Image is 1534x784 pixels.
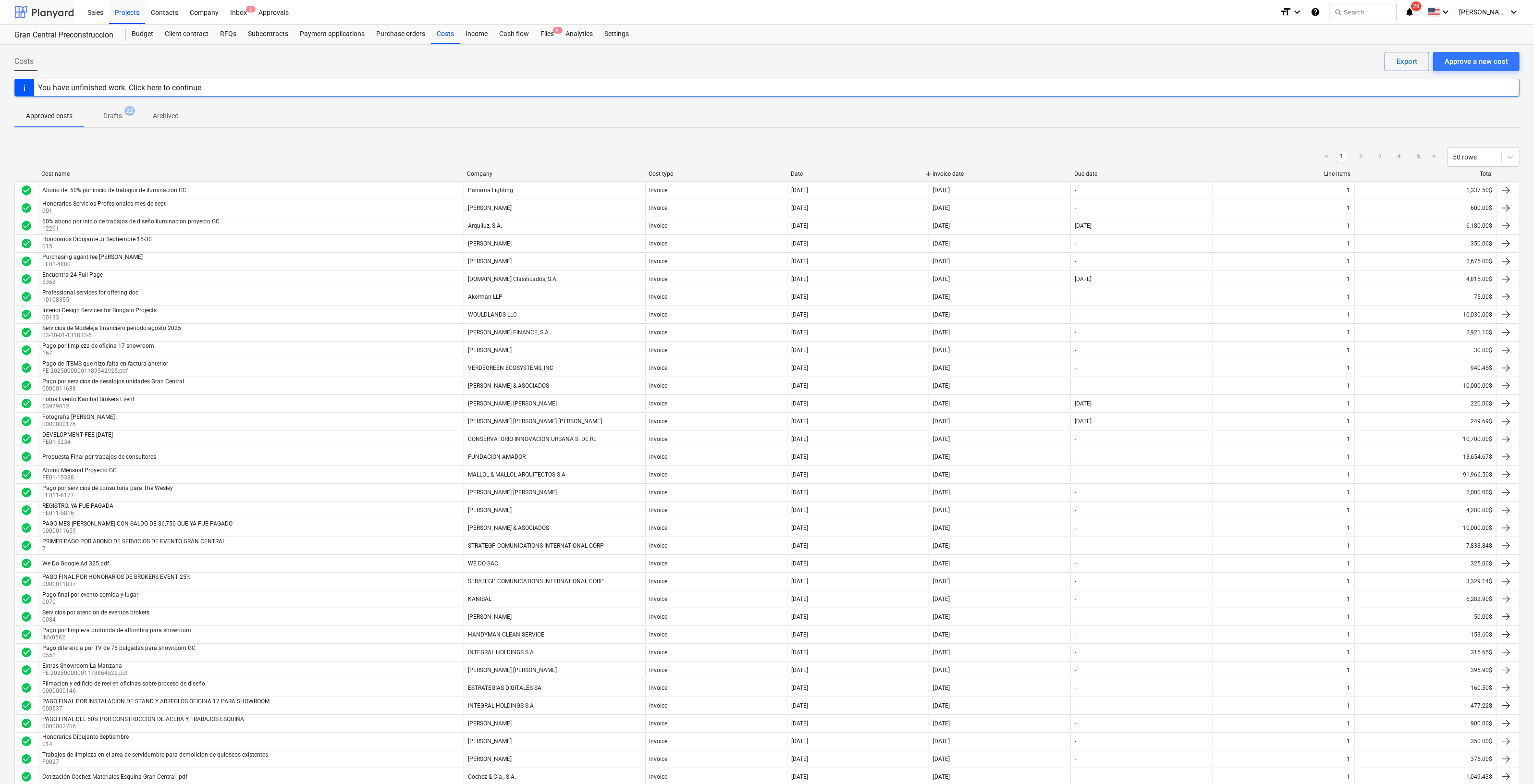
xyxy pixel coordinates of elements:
a: Page 1 is your current page [1336,151,1348,163]
i: Knowledge base [1311,6,1320,18]
div: [DATE] [933,489,950,496]
div: - [1075,205,1076,211]
div: Client contract [159,24,214,44]
div: Invoice was approved [21,380,32,392]
div: Fotografia [PERSON_NAME] [42,414,115,420]
div: Invoice [650,205,668,211]
p: 6368 [42,278,105,286]
div: Pago de ITBMS que hizo falta en factura anterior [42,360,168,367]
span: 29 [1411,1,1422,11]
span: check_circle [21,416,32,427]
div: 1 [1347,418,1350,425]
div: Cost name [41,171,459,177]
div: Invoice [650,294,668,300]
div: 940.45$ [1354,360,1496,376]
div: Cost type [649,171,783,177]
div: [DATE] [791,205,808,211]
div: 1 [1347,453,1350,460]
div: 4,280.00$ [1354,502,1496,518]
p: FE01-5234 [42,438,115,446]
div: Invoice [650,276,668,282]
div: Invoice [650,436,668,442]
div: [DATE] [791,347,808,354]
div: 1 [1347,382,1350,389]
a: Subcontracts [242,24,294,44]
div: Purchasing agent fee [PERSON_NAME] [42,254,143,260]
p: 015 [42,243,154,251]
div: 10,000.00$ [1354,378,1496,393]
div: [DATE] [933,382,950,389]
div: Invoice was approved [21,220,32,232]
div: 1 [1347,489,1350,496]
div: 477.22$ [1354,698,1496,713]
div: Due date [1075,171,1209,177]
div: Invoice [650,418,668,425]
p: 63979012 [42,403,136,411]
div: 350.00$ [1354,734,1496,749]
div: [DATE] [791,222,808,229]
div: [DATE] [933,240,950,247]
div: [DATE] [791,453,808,460]
div: [PERSON_NAME] & ASOCIADOS [468,525,549,531]
div: Cash flow [493,24,535,44]
a: Previous page [1321,151,1332,163]
div: Total [1359,171,1493,177]
div: [DATE] [933,436,950,442]
div: Invoice [650,471,668,478]
span: check_circle [21,291,32,303]
div: Approve a new cost [1445,55,1508,68]
div: Date [791,171,925,177]
div: Invoice [650,382,668,389]
div: Pago por limpieza de oficina 17 showroom [42,343,154,349]
div: Invoice was approved [21,433,32,445]
span: check_circle [21,504,32,516]
p: 0000011688 [42,385,186,393]
div: 91,966.50$ [1354,467,1496,482]
div: - [1075,436,1076,442]
div: 1,337.50$ [1354,183,1496,198]
p: FE011-8177 [42,491,175,500]
div: Invoice [650,507,668,514]
div: - [1075,329,1076,336]
div: 1 [1347,436,1350,442]
div: [DATE] [933,471,950,478]
div: Abono del 50% por inicio de trabajos de iluminacion GC [42,187,186,194]
div: You have unfinished work. Click here to continue [38,83,201,92]
div: Akerman LLP [468,294,503,300]
div: Invoice [650,453,668,460]
div: - [1075,347,1076,354]
div: Arquiluz, S.A. [468,222,502,229]
span: check_circle [21,522,32,534]
span: check_circle [21,256,32,267]
div: 1 [1347,311,1350,318]
div: RFQs [214,24,242,44]
div: [DATE] [791,329,808,336]
div: 220.00$ [1354,396,1496,411]
span: Costs [14,56,34,67]
div: [PERSON_NAME] [468,507,512,514]
div: [DATE] [791,365,808,371]
a: Page 4 [1394,151,1405,163]
div: 395.90$ [1354,662,1496,678]
div: Professional services for offering doc [42,289,138,296]
div: Invoice was approved [21,487,32,498]
div: [DATE] [933,453,950,460]
i: keyboard_arrow_down [1440,6,1451,18]
div: 4,815.00$ [1354,271,1496,287]
span: check_circle [21,451,32,463]
div: MALLOL & MALLOL ARQUITECTOS S A [468,471,565,478]
button: Export [1385,52,1429,71]
div: Files [535,24,560,44]
span: check_circle [21,184,32,196]
div: VERDEGREEN ECOSYSTEMS, INC [468,365,553,371]
div: Settings [599,24,635,44]
div: 1 [1347,187,1350,194]
div: Servicios de Modeleja financiero periodo agosto 2025 [42,325,181,331]
span: check_circle [21,398,32,409]
div: 2,921.10$ [1354,325,1496,340]
div: - [1075,365,1076,371]
div: 7,838.84$ [1354,538,1496,553]
div: Invoice was approved [21,256,32,267]
div: [DATE] [791,525,808,531]
div: 13,654.67$ [1354,449,1496,465]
